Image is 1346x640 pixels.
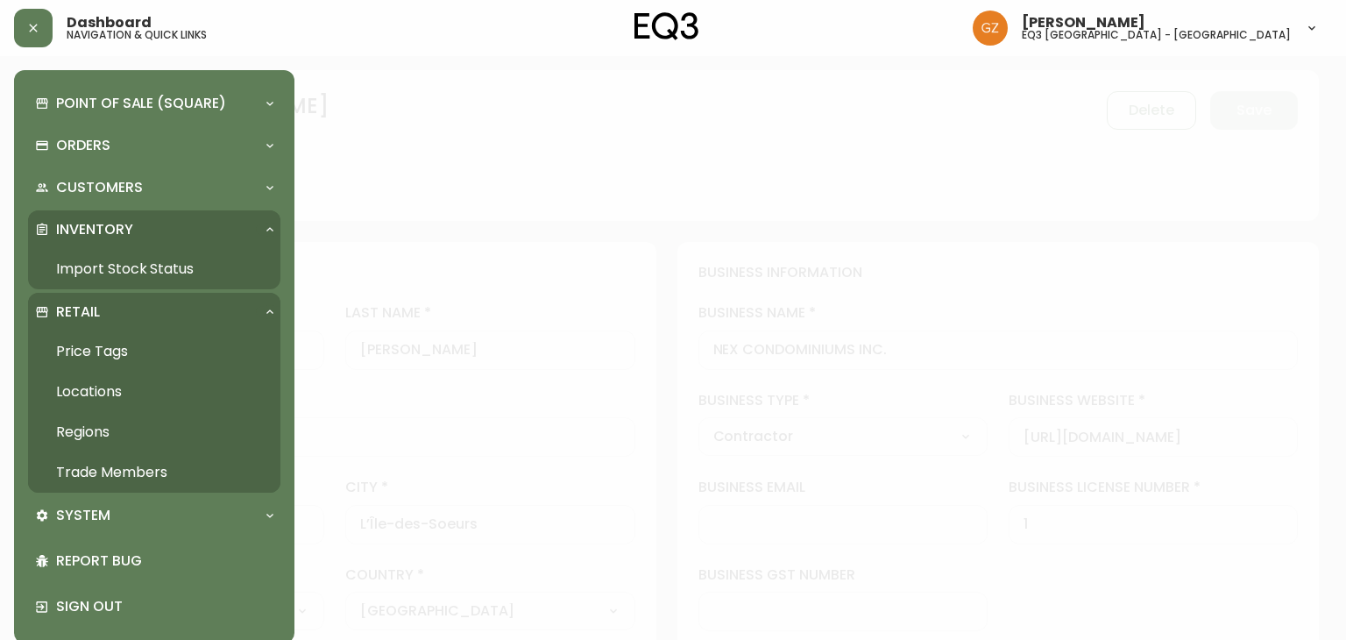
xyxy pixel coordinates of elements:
[56,506,110,525] p: System
[67,30,207,40] h5: navigation & quick links
[28,331,280,372] a: Price Tags
[28,538,280,584] div: Report Bug
[28,452,280,493] a: Trade Members
[56,597,273,616] p: Sign Out
[1022,16,1145,30] span: [PERSON_NAME]
[28,584,280,629] div: Sign Out
[28,84,280,123] div: Point of Sale (Square)
[56,94,226,113] p: Point of Sale (Square)
[28,168,280,207] div: Customers
[56,136,110,155] p: Orders
[28,496,280,535] div: System
[56,178,143,197] p: Customers
[1022,30,1291,40] h5: eq3 [GEOGRAPHIC_DATA] - [GEOGRAPHIC_DATA]
[28,372,280,412] a: Locations
[973,11,1008,46] img: 78875dbee59462ec7ba26e296000f7de
[56,551,273,571] p: Report Bug
[28,126,280,165] div: Orders
[67,16,152,30] span: Dashboard
[28,293,280,331] div: Retail
[634,12,699,40] img: logo
[56,302,100,322] p: Retail
[28,412,280,452] a: Regions
[28,249,280,289] a: Import Stock Status
[28,210,280,249] div: Inventory
[56,220,133,239] p: Inventory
